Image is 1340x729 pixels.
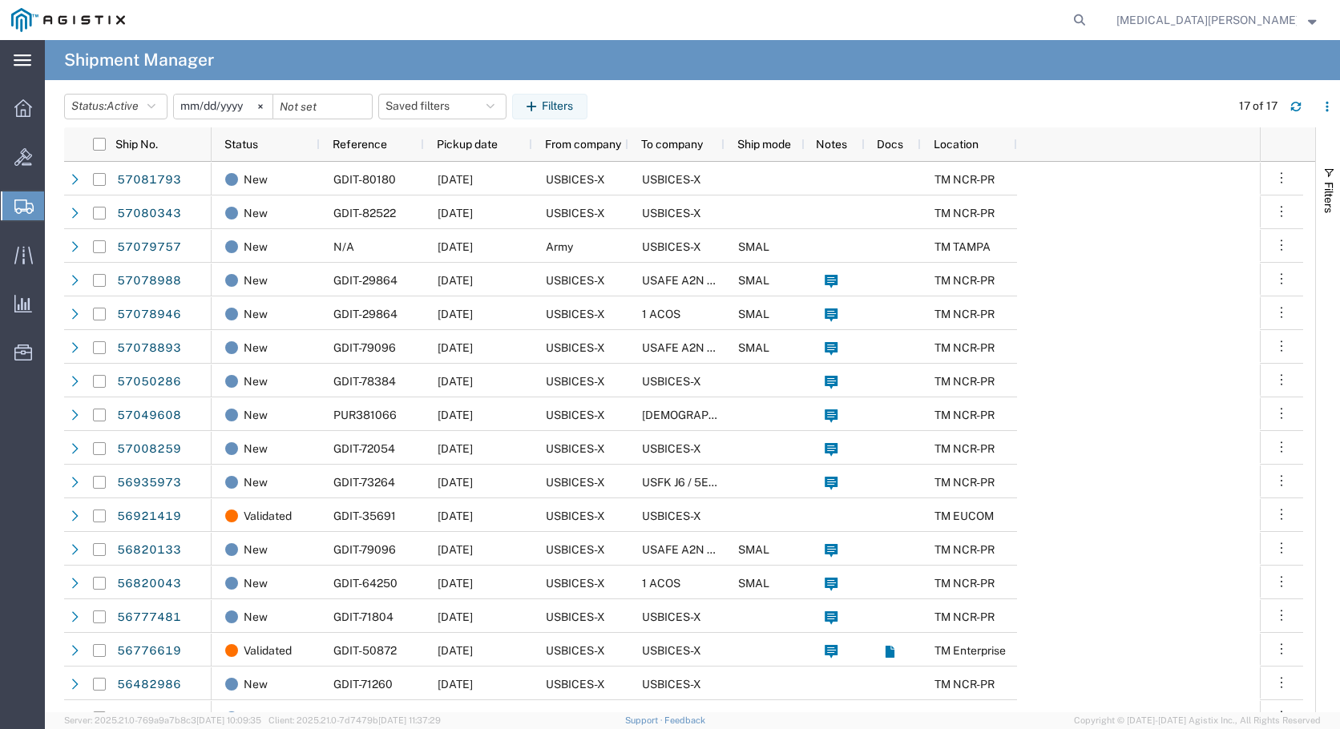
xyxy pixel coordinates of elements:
[934,711,991,724] span: TM TAMPA
[438,409,473,421] span: 10/16/2025
[333,240,354,253] span: N/A
[11,8,125,32] img: logo
[244,398,268,432] span: New
[438,476,473,489] span: 09/29/2025
[546,711,626,724] span: Crane Logistics
[116,537,182,562] a: 56820133
[1116,11,1297,29] span: Alexia Massiah-Alexis
[546,274,605,287] span: USBICES-X
[738,274,769,287] span: SMAL
[545,138,621,151] span: From company
[934,207,995,220] span: TM NCR-PR
[642,577,680,590] span: 1 ACOS
[546,308,605,320] span: USBICES-X
[934,543,995,556] span: TM NCR-PR
[333,442,395,455] span: GDIT-72054
[1239,98,1277,115] div: 17 of 17
[333,509,396,522] span: GDIT-35691
[107,99,139,112] span: Active
[738,240,769,253] span: SMAL
[378,94,507,119] button: Saved filters
[333,476,395,489] span: GDIT-73264
[116,335,182,360] a: 57078893
[244,667,268,701] span: New
[244,196,268,230] span: New
[244,331,268,364] span: New
[244,634,292,667] span: Validated
[333,678,393,691] span: GDIT-71260
[934,509,994,522] span: TM EUCOM
[244,566,268,600] span: New
[116,604,182,630] a: 56777481
[934,341,995,354] span: TM NCR-PR
[934,476,995,489] span: TM NCR-PR
[116,301,182,327] a: 57078946
[738,577,769,590] span: SMAL
[642,442,701,455] span: USBICES-X
[268,715,441,725] span: Client: 2025.21.0-7d7479b
[333,409,397,421] span: PUR381066
[438,274,473,287] span: 10/17/2025
[116,638,182,663] a: 56776619
[877,138,903,151] span: Docs
[244,230,268,264] span: New
[546,442,605,455] span: USBICES-X
[546,409,605,421] span: USBICES-X
[333,711,396,724] span: GDIT-64601
[333,308,398,320] span: GDIT-29864
[438,711,473,724] span: 09/24/2025
[196,715,261,725] span: [DATE] 10:09:35
[333,543,396,556] span: GDIT-79096
[116,402,182,428] a: 57049608
[244,533,268,566] span: New
[642,173,701,186] span: USBICES-X
[438,442,473,455] span: 10/03/2025
[642,375,701,388] span: USBICES-X
[546,240,573,253] span: Army
[333,610,394,623] span: GDIT-71804
[116,503,182,529] a: 56921419
[934,644,1006,657] span: TM Enterprise
[438,678,473,691] span: 10/03/2025
[738,543,769,556] span: SMAL
[546,610,605,623] span: USBICES-X
[64,40,214,80] h4: Shipment Manager
[934,173,995,186] span: TM NCR-PR
[116,570,182,596] a: 56820043
[642,476,773,489] span: USFK J6 / 5EK325 KOAM
[934,138,979,151] span: Location
[438,509,473,522] span: 10/14/2025
[333,577,398,590] span: GDIT-64250
[273,95,372,119] input: Not set
[333,138,387,151] span: Reference
[333,207,396,220] span: GDIT-82522
[546,509,605,522] span: USBICES-X
[174,95,272,119] input: Not set
[546,207,605,220] span: USBICES-X
[642,678,701,691] span: USBICES-X
[244,432,268,465] span: New
[333,341,396,354] span: GDIT-79096
[934,240,991,253] span: TM TAMPA
[546,375,605,388] span: USBICES-X
[438,577,473,590] span: 09/18/2025
[816,138,847,151] span: Notes
[116,268,182,293] a: 57078988
[642,509,701,522] span: USBICES-X
[934,678,995,691] span: TM NCR-PR
[438,543,473,556] span: 09/25/2025
[934,577,995,590] span: TM NCR-PR
[642,308,680,320] span: 1 ACOS
[642,644,701,657] span: USBICES-X
[642,240,701,253] span: USBICES-X
[438,173,473,186] span: 10/10/2025
[116,200,182,226] a: 57080343
[642,274,816,287] span: USAFE A2N USBICES-X (EUCOM)
[546,173,605,186] span: USBICES-X
[244,297,268,331] span: New
[333,375,396,388] span: GDIT-78384
[1116,10,1318,30] button: [MEDICAL_DATA][PERSON_NAME]-[PERSON_NAME]
[546,644,605,657] span: USBICES-X
[546,678,605,691] span: USBICES-X
[738,341,769,354] span: SMAL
